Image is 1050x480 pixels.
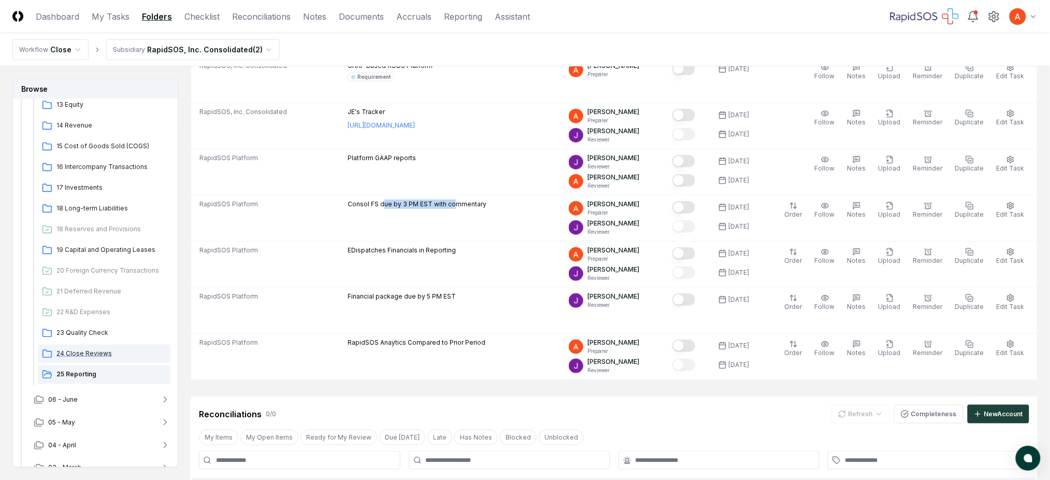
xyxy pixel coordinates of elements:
[911,61,945,83] button: Reminder
[953,107,986,129] button: Duplicate
[783,338,804,360] button: Order
[876,200,903,221] button: Upload
[569,340,583,354] img: ACg8ocK3mdmu6YYpaRl40uhUUGu9oxSxFSb1vbjsnEih2JuwAH1PGA=s96-c
[38,220,170,239] a: 18 Reserves and Provisions
[995,246,1027,267] button: Edit Task
[879,164,901,172] span: Upload
[847,303,866,310] span: Notes
[879,118,901,126] span: Upload
[815,118,835,126] span: Follow
[38,324,170,343] a: 23 Quality Check
[184,10,220,23] a: Checklist
[729,341,750,350] div: [DATE]
[569,128,583,143] img: ACg8ocKTC56tjQR6-o9bi8poVV4j_qMfO6M0RniyL9InnBgkmYdNig=s96-c
[785,349,802,357] span: Order
[199,430,238,445] button: My Items
[785,257,802,264] span: Order
[1016,446,1041,471] button: atlas-launcher
[569,266,583,281] img: ACg8ocKTC56tjQR6-o9bi8poVV4j_qMfO6M0RniyL9InnBgkmYdNig=s96-c
[569,220,583,235] img: ACg8ocKTC56tjQR6-o9bi8poVV4j_qMfO6M0RniyL9InnBgkmYdNig=s96-c
[348,107,415,117] p: JE's Tracker
[348,246,456,255] p: EDispatches Financials in Reporting
[729,130,750,139] div: [DATE]
[569,293,583,308] img: ACg8ocKTC56tjQR6-o9bi8poVV4j_qMfO6M0RniyL9InnBgkmYdNig=s96-c
[569,155,583,170] img: ACg8ocKTC56tjQR6-o9bi8poVV4j_qMfO6M0RniyL9InnBgkmYdNig=s96-c
[845,61,868,83] button: Notes
[38,303,170,322] a: 22 R&D Expenses
[142,10,172,23] a: Folders
[995,292,1027,314] button: Edit Task
[997,210,1025,218] span: Edit Task
[587,265,639,274] p: [PERSON_NAME]
[845,338,868,360] button: Notes
[815,210,835,218] span: Follow
[587,209,639,217] p: Preparer
[997,72,1025,80] span: Edit Task
[587,136,639,144] p: Reviewer
[48,463,81,473] span: 03 - March
[913,349,943,357] span: Reminder
[56,307,166,317] span: 22 R&D Expenses
[587,126,639,136] p: [PERSON_NAME]
[396,10,431,23] a: Accruals
[500,430,537,445] button: Blocked
[845,246,868,267] button: Notes
[815,349,835,357] span: Follow
[672,109,695,121] button: Mark complete
[672,220,695,233] button: Mark complete
[12,11,23,22] img: Logo
[56,287,166,296] span: 21 Deferred Revenue
[995,153,1027,175] button: Edit Task
[587,357,639,366] p: [PERSON_NAME]
[25,457,179,479] button: 03 - March
[955,118,984,126] span: Duplicate
[587,219,639,228] p: [PERSON_NAME]
[587,246,639,255] p: [PERSON_NAME]
[587,163,639,171] p: Reviewer
[427,430,452,445] button: Late
[729,176,750,185] div: [DATE]
[729,110,750,120] div: [DATE]
[997,303,1025,310] span: Edit Task
[38,96,170,115] a: 13 Equity
[199,153,258,163] span: RapidSOS Platform
[587,182,639,190] p: Reviewer
[199,292,258,301] span: RapidSOS Platform
[56,266,166,275] span: 20 Foreign Currency Transactions
[38,179,170,197] a: 17 Investments
[48,441,76,450] span: 04 - April
[56,245,166,255] span: 19 Capital and Operating Leases
[879,257,901,264] span: Upload
[348,292,456,301] p: Financial package due by 5 PM EST
[955,210,984,218] span: Duplicate
[240,430,298,445] button: My Open Items
[879,210,901,218] span: Upload
[953,338,986,360] button: Duplicate
[813,246,837,267] button: Follow
[953,61,986,83] button: Duplicate
[847,72,866,80] span: Notes
[587,366,639,374] p: Reviewer
[339,10,384,23] a: Documents
[729,157,750,166] div: [DATE]
[38,158,170,177] a: 16 Intercompany Transactions
[729,203,750,212] div: [DATE]
[876,153,903,175] button: Upload
[845,153,868,175] button: Notes
[729,222,750,231] div: [DATE]
[56,349,166,358] span: 24 Close Reviews
[569,201,583,216] img: ACg8ocK3mdmu6YYpaRl40uhUUGu9oxSxFSb1vbjsnEih2JuwAH1PGA=s96-c
[911,338,945,360] button: Reminder
[56,100,166,109] span: 13 Equity
[879,303,901,310] span: Upload
[672,247,695,260] button: Mark complete
[847,210,866,218] span: Notes
[13,79,178,98] h3: Browse
[813,292,837,314] button: Follow
[815,257,835,264] span: Follow
[997,349,1025,357] span: Edit Task
[587,70,639,78] p: Preparer
[454,430,498,445] button: Has Notes
[113,45,145,54] div: Subsidiary
[879,349,901,357] span: Upload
